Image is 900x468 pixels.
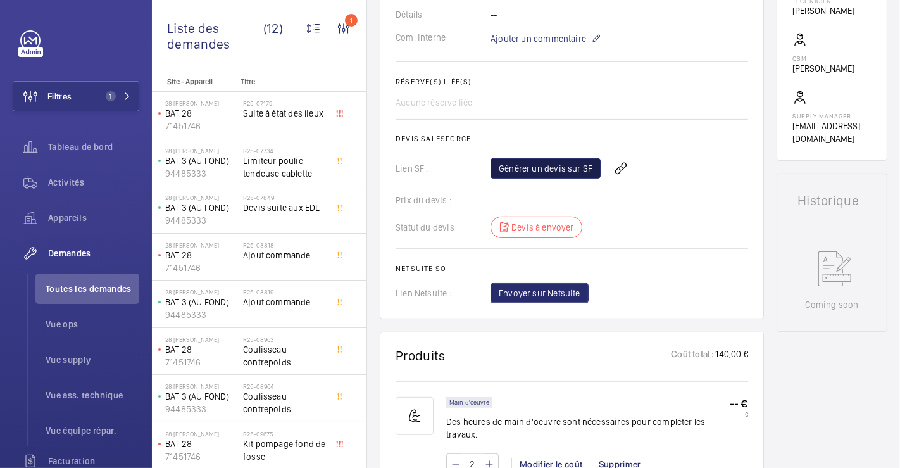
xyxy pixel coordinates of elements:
[243,249,327,262] span: Ajout commande
[165,390,238,403] p: BAT 3 (AU FOND)
[165,403,238,415] p: 94485333
[491,283,589,303] button: Envoyer sur Netsuite
[730,397,748,410] p: -- €
[46,389,139,402] span: Vue ass. technique
[396,264,748,273] h2: Netsuite SO
[396,348,446,364] h1: Produits
[165,99,238,107] p: 28 [PERSON_NAME]
[396,397,434,435] img: muscle-sm.svg
[499,287,580,300] span: Envoyer sur Netsuite
[13,81,139,111] button: Filtres1
[243,194,327,201] h2: R25-07849
[165,430,238,438] p: 28 [PERSON_NAME]
[165,336,238,343] p: 28 [PERSON_NAME]
[792,120,872,145] p: [EMAIL_ADDRESS][DOMAIN_NAME]
[165,107,238,120] p: BAT 28
[165,308,238,321] p: 94485333
[165,356,238,369] p: 71451746
[165,296,238,308] p: BAT 3 (AU FOND)
[396,134,748,143] h2: Devis Salesforce
[243,201,327,214] span: Devis suite aux EDL
[165,214,238,227] p: 94485333
[243,296,327,308] span: Ajout commande
[165,241,238,249] p: 28 [PERSON_NAME]
[48,455,139,467] span: Facturation
[165,249,238,262] p: BAT 28
[449,400,489,405] p: Main d'oeuvre
[106,91,116,101] span: 1
[730,410,748,418] p: -- €
[792,4,854,17] p: [PERSON_NAME]
[446,415,730,441] p: Des heures de main d'oeuvre sont nécessaires pour compléter les travaux.
[671,348,714,364] p: Coût total :
[243,438,327,463] span: Kit pompage fond de fosse
[165,438,238,450] p: BAT 28
[243,430,327,438] h2: R25-09675
[396,77,748,86] h2: Réserve(s) liée(s)
[243,383,327,390] h2: R25-08964
[48,247,139,260] span: Demandes
[165,147,238,155] p: 28 [PERSON_NAME]
[165,155,238,167] p: BAT 3 (AU FOND)
[48,141,139,153] span: Tableau de bord
[715,348,748,364] p: 140,00 €
[243,390,327,415] span: Coulisseau contrepoids
[165,383,238,390] p: 28 [PERSON_NAME]
[48,176,139,189] span: Activités
[46,424,139,437] span: Vue équipe répar.
[165,450,238,463] p: 71451746
[165,194,238,201] p: 28 [PERSON_NAME]
[243,336,327,343] h2: R25-08963
[243,343,327,369] span: Coulisseau contrepoids
[48,212,139,224] span: Appareils
[243,107,327,120] span: Suite à état des lieux
[241,77,324,86] p: Titre
[243,241,327,249] h2: R25-08818
[46,353,139,366] span: Vue supply
[165,288,238,296] p: 28 [PERSON_NAME]
[243,155,327,180] span: Limiteur poulie tendeuse cablette
[46,282,139,295] span: Toutes les demandes
[243,147,327,155] h2: R25-07734
[165,167,238,180] p: 94485333
[167,20,263,52] span: Liste des demandes
[165,343,238,356] p: BAT 28
[491,32,586,45] span: Ajouter un commentaire
[47,90,72,103] span: Filtres
[243,288,327,296] h2: R25-08819
[797,194,866,207] h1: Historique
[165,201,238,214] p: BAT 3 (AU FOND)
[792,112,872,120] p: Supply manager
[491,158,601,179] a: Générer un devis sur SF
[805,298,858,311] p: Coming soon
[792,62,854,75] p: [PERSON_NAME]
[165,262,238,274] p: 71451746
[46,318,139,331] span: Vue ops
[792,54,854,62] p: CSM
[152,77,235,86] p: Site - Appareil
[243,99,327,107] h2: R25-07179
[165,120,238,132] p: 71451746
